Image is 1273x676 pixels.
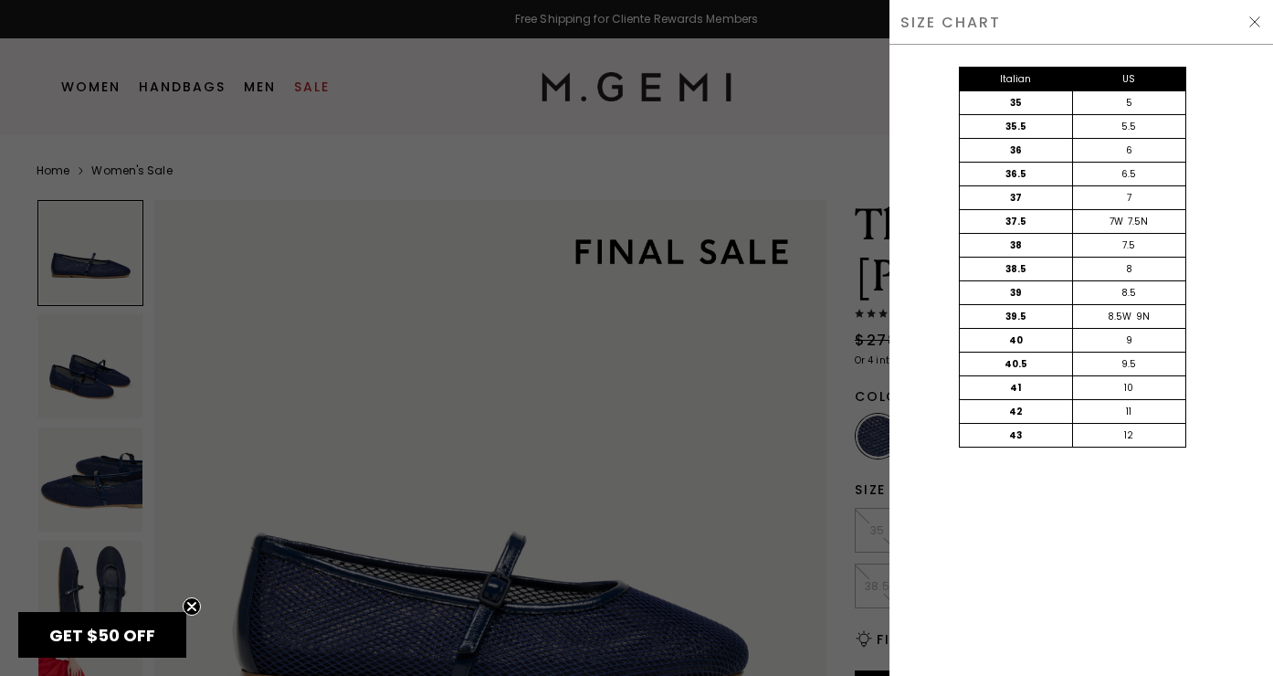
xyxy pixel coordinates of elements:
div: GET $50 OFFClose teaser [18,612,186,658]
div: 5.5 [1072,115,1185,138]
div: 43 [960,424,1073,447]
div: 5 [1072,91,1185,114]
div: 9 [1072,329,1185,352]
button: Close teaser [183,597,201,616]
div: US [1072,68,1185,90]
div: 11 [1072,400,1185,423]
img: Hide Drawer [1247,15,1262,29]
div: 35.5 [960,115,1073,138]
div: 6 [1072,139,1185,162]
span: GET $50 OFF [49,624,155,647]
div: 36.5 [960,163,1073,185]
div: 36 [960,139,1073,162]
div: 9.5 [1072,353,1185,375]
div: 39.5 [960,305,1073,328]
div: 8.5 [1072,281,1185,304]
div: 37 [960,186,1073,209]
div: 6.5 [1072,163,1185,185]
div: 7.5 [1072,234,1185,257]
div: 8.5W [1108,310,1131,324]
div: 9N [1136,310,1150,324]
div: 42 [960,400,1073,423]
div: 38.5 [960,258,1073,280]
div: 35 [960,91,1073,114]
div: 38 [960,234,1073,257]
div: 40.5 [960,353,1073,375]
div: 7.5N [1128,215,1148,229]
div: 7 [1072,186,1185,209]
div: 12 [1072,424,1185,447]
div: 41 [960,376,1073,399]
div: 39 [960,281,1073,304]
div: 10 [1072,376,1185,399]
div: Italian [960,68,1073,90]
div: 7W [1110,215,1123,229]
div: 8 [1072,258,1185,280]
div: 37.5 [960,210,1073,233]
div: 40 [960,329,1073,352]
